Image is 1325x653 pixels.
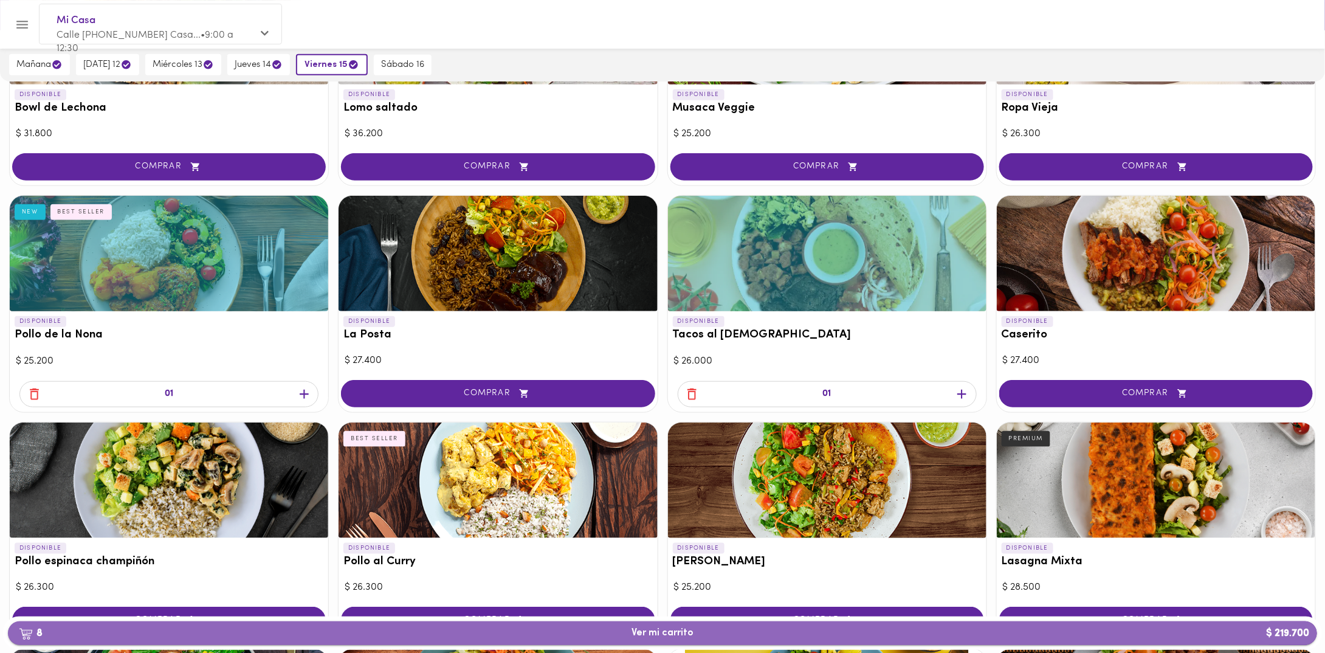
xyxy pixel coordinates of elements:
[15,556,323,568] h3: Pollo espinaca champiñón
[673,329,982,342] h3: Tacos al [DEMOGRAPHIC_DATA]
[16,59,63,71] span: mañana
[16,354,322,368] div: $ 25.200
[27,162,311,172] span: COMPRAR
[343,316,395,327] p: DISPONIBLE
[19,628,33,640] img: cart.png
[668,423,986,538] div: Arroz chaufa
[296,54,368,75] button: viernes 15
[670,153,984,181] button: COMPRAR
[10,196,328,311] div: Pollo de la Nona
[9,54,70,75] button: mañana
[1002,329,1310,342] h3: Caserito
[10,423,328,538] div: Pollo espinaca champiñón
[674,581,980,595] div: $ 25.200
[674,127,980,141] div: $ 25.200
[1002,431,1051,447] div: PREMIUM
[12,626,50,641] b: 8
[343,329,652,342] h3: La Posta
[15,316,66,327] p: DISPONIBLE
[356,162,639,172] span: COMPRAR
[686,162,969,172] span: COMPRAR
[345,354,651,368] div: $ 27.400
[997,423,1315,538] div: Lasagna Mixta
[57,13,252,29] span: Mi Casa
[673,543,724,554] p: DISPONIBLE
[343,89,395,100] p: DISPONIBLE
[343,431,405,447] div: BEST SELLER
[673,556,982,568] h3: [PERSON_NAME]
[57,30,233,54] span: Calle [PHONE_NUMBER] Casa... • 9:00 a 12:30
[1002,102,1310,115] h3: Ropa Vieja
[345,581,651,595] div: $ 26.300
[235,59,283,71] span: jueves 14
[341,607,655,634] button: COMPRAR
[1002,89,1053,100] p: DISPONIBLE
[999,607,1313,634] button: COMPRAR
[12,153,326,181] button: COMPRAR
[339,423,657,538] div: Pollo al Curry
[15,89,66,100] p: DISPONIBLE
[145,54,221,75] button: miércoles 13
[1002,543,1053,554] p: DISPONIBLE
[1003,354,1309,368] div: $ 27.400
[1003,127,1309,141] div: $ 26.300
[343,556,652,568] h3: Pollo al Curry
[674,354,980,368] div: $ 26.000
[1003,581,1309,595] div: $ 28.500
[670,607,984,634] button: COMPRAR
[381,60,424,71] span: sábado 16
[1002,316,1053,327] p: DISPONIBLE
[673,316,724,327] p: DISPONIBLE
[668,196,986,311] div: Tacos al Pastor
[8,621,1317,645] button: 8Ver mi carrito$ 219.700
[345,127,651,141] div: $ 36.200
[1014,389,1298,399] span: COMPRAR
[15,329,323,342] h3: Pollo de la Nona
[823,387,831,401] p: 01
[12,607,326,634] button: COMPRAR
[999,380,1313,407] button: COMPRAR
[341,153,655,181] button: COMPRAR
[343,102,652,115] h3: Lomo saltado
[1014,162,1298,172] span: COMPRAR
[341,380,655,407] button: COMPRAR
[15,204,46,220] div: NEW
[50,204,112,220] div: BEST SELLER
[16,581,322,595] div: $ 26.300
[165,387,173,401] p: 01
[1002,556,1310,568] h3: Lasagna Mixta
[632,627,693,639] span: Ver mi carrito
[305,59,359,71] span: viernes 15
[339,196,657,311] div: La Posta
[997,196,1315,311] div: Caserito
[15,543,66,554] p: DISPONIBLE
[227,54,290,75] button: jueves 14
[83,59,132,71] span: [DATE] 12
[343,543,395,554] p: DISPONIBLE
[153,59,214,71] span: miércoles 13
[7,10,37,40] button: Menu
[673,102,982,115] h3: Musaca Veggie
[673,89,724,100] p: DISPONIBLE
[1254,582,1313,641] iframe: Messagebird Livechat Widget
[999,153,1313,181] button: COMPRAR
[356,389,639,399] span: COMPRAR
[16,127,322,141] div: $ 31.800
[15,102,323,115] h3: Bowl de Lechona
[374,55,432,75] button: sábado 16
[76,54,139,75] button: [DATE] 12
